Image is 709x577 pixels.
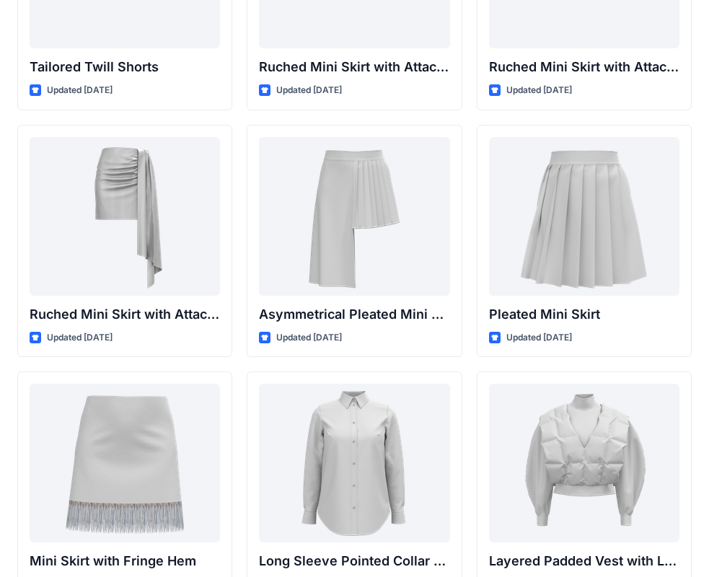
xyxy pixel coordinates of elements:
p: Ruched Mini Skirt with Attached Draped Panel [489,57,679,77]
p: Updated [DATE] [47,330,113,345]
p: Updated [DATE] [506,330,572,345]
a: Mini Skirt with Fringe Hem [30,384,220,542]
p: Tailored Twill Shorts [30,57,220,77]
p: Layered Padded Vest with Long Sleeve Top [489,551,679,571]
a: Ruched Mini Skirt with Attached Draped Panel [30,137,220,296]
a: Asymmetrical Pleated Mini Skirt with Drape [259,137,449,296]
p: Asymmetrical Pleated Mini Skirt with Drape [259,304,449,325]
p: Mini Skirt with Fringe Hem [30,551,220,571]
p: Ruched Mini Skirt with Attached Draped Panel [259,57,449,77]
p: Updated [DATE] [47,83,113,98]
a: Long Sleeve Pointed Collar Button-Up Shirt [259,384,449,542]
p: Updated [DATE] [276,330,342,345]
p: Pleated Mini Skirt [489,304,679,325]
a: Layered Padded Vest with Long Sleeve Top [489,384,679,542]
p: Updated [DATE] [276,83,342,98]
p: Ruched Mini Skirt with Attached Draped Panel [30,304,220,325]
p: Long Sleeve Pointed Collar Button-Up Shirt [259,551,449,571]
p: Updated [DATE] [506,83,572,98]
a: Pleated Mini Skirt [489,137,679,296]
